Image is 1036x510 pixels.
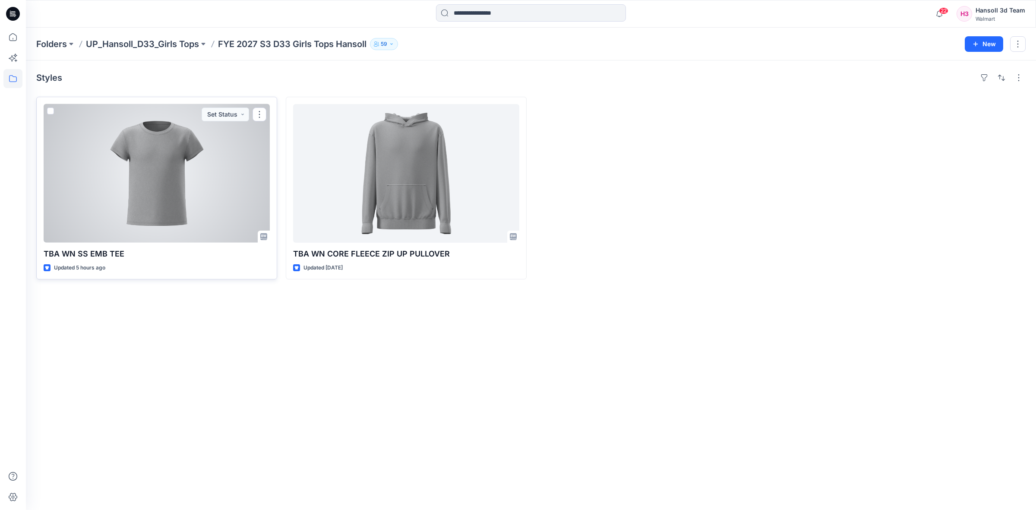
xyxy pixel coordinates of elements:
div: H3 [957,6,972,22]
a: UP_Hansoll_D33_Girls Tops [86,38,199,50]
div: Walmart [976,16,1025,22]
div: Hansoll 3d Team [976,5,1025,16]
p: 59 [381,39,387,49]
p: Updated [DATE] [303,263,343,272]
p: Updated 5 hours ago [54,263,105,272]
span: 22 [939,7,948,14]
h4: Styles [36,73,62,83]
p: TBA WN CORE FLEECE ZIP UP PULLOVER [293,248,519,260]
a: TBA WN CORE FLEECE ZIP UP PULLOVER [293,104,519,243]
p: FYE 2027 S3 D33 Girls Tops Hansoll [218,38,366,50]
p: TBA WN SS EMB TEE [44,248,270,260]
a: Folders [36,38,67,50]
button: New [965,36,1003,52]
a: TBA WN SS EMB TEE [44,104,270,243]
button: 59 [370,38,398,50]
